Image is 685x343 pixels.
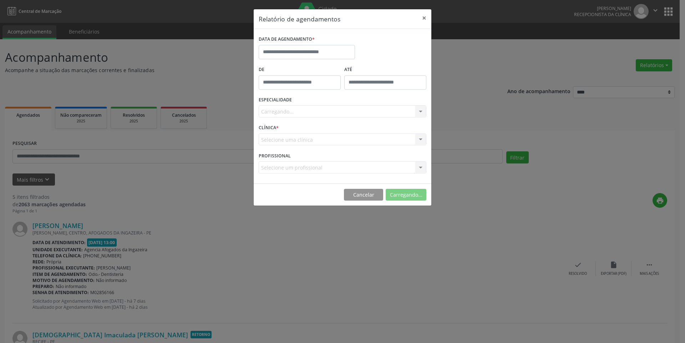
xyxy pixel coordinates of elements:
label: ESPECIALIDADE [259,95,292,106]
label: ATÉ [344,64,426,75]
button: Close [417,9,431,27]
label: PROFISSIONAL [259,150,291,161]
label: CLÍNICA [259,122,279,133]
button: Cancelar [344,189,383,201]
label: DATA DE AGENDAMENTO [259,34,315,45]
label: De [259,64,341,75]
h5: Relatório de agendamentos [259,14,340,24]
button: Carregando... [386,189,426,201]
